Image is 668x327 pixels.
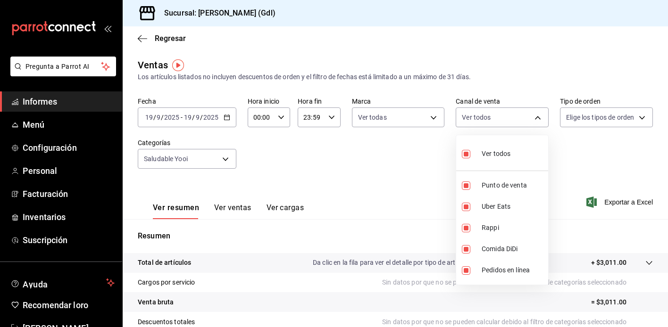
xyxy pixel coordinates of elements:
[482,150,510,157] font: Ver todos
[482,203,510,210] font: Uber Eats
[172,59,184,71] img: Marcador de información sobre herramientas
[482,245,518,253] font: Comida DiDi
[482,266,530,274] font: Pedidos en línea
[482,224,499,231] font: Rappi
[482,181,527,189] font: Punto de venta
